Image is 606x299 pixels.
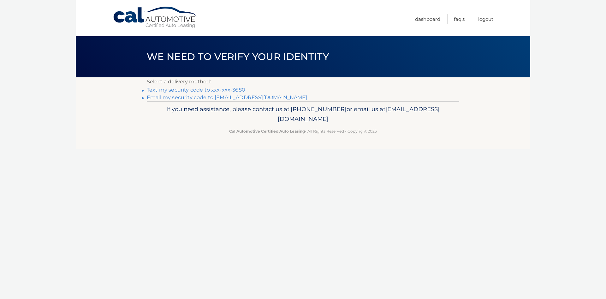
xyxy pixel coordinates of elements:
[415,14,440,24] a: Dashboard
[113,6,198,29] a: Cal Automotive
[454,14,465,24] a: FAQ's
[147,51,329,63] span: We need to verify your identity
[151,128,455,135] p: - All Rights Reserved - Copyright 2025
[291,105,347,113] span: [PHONE_NUMBER]
[147,87,245,93] a: Text my security code to xxx-xxx-3680
[147,77,459,86] p: Select a delivery method:
[229,129,305,134] strong: Cal Automotive Certified Auto Leasing
[478,14,493,24] a: Logout
[147,94,307,100] a: Email my security code to [EMAIL_ADDRESS][DOMAIN_NAME]
[151,104,455,124] p: If you need assistance, please contact us at: or email us at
